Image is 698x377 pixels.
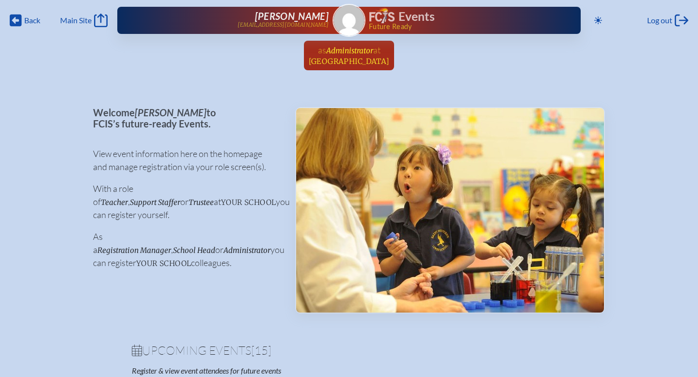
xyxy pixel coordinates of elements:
span: your school [221,198,276,207]
span: Registration Manager [97,246,171,255]
p: As a , or you can register colleagues. [93,230,280,269]
span: Future Ready [369,23,550,30]
span: Back [24,16,40,25]
span: [GEOGRAPHIC_DATA] [309,57,390,66]
span: your school [136,259,191,268]
p: [EMAIL_ADDRESS][DOMAIN_NAME] [238,22,329,28]
span: Administrator [223,246,270,255]
p: With a role of , or at you can register yourself. [93,182,280,221]
img: Events [296,108,604,313]
span: Teacher [101,198,128,207]
span: Trustee [189,198,214,207]
span: Administrator [326,46,373,55]
a: Main Site [60,14,108,27]
span: at [373,45,381,55]
a: [PERSON_NAME][EMAIL_ADDRESS][DOMAIN_NAME] [148,11,329,30]
p: Welcome to FCIS’s future-ready Events. [93,107,280,129]
a: Gravatar [333,4,365,37]
a: asAdministratorat[GEOGRAPHIC_DATA] [305,41,394,70]
div: FCIS Events — Future ready [369,8,550,30]
span: [PERSON_NAME] [255,10,329,22]
h1: Upcoming Events [132,345,566,356]
span: [PERSON_NAME] [135,107,206,118]
span: Support Staffer [130,198,180,207]
span: [15] [251,343,271,358]
span: as [318,45,326,55]
p: View event information here on the homepage and manage registration via your role screen(s). [93,147,280,173]
span: Main Site [60,16,92,25]
span: Log out [647,16,672,25]
span: School Head [173,246,215,255]
p: Register & view event attendees for future events [132,366,388,376]
img: Gravatar [333,5,365,36]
